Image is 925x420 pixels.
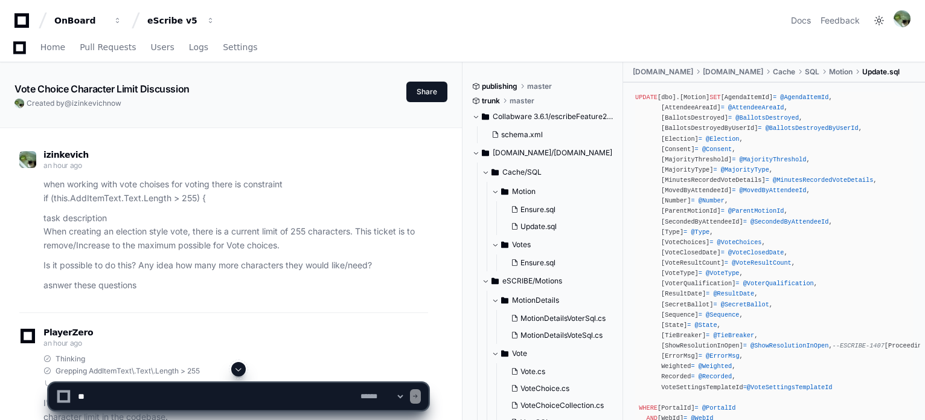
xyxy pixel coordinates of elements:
span: schema.xml [501,130,543,140]
span: [DOMAIN_NAME]/[DOMAIN_NAME] [493,148,612,158]
span: MotionDetailsVoteSql.cs [520,331,603,340]
span: Motion [829,67,853,77]
button: Ensure.sql [506,254,607,271]
span: = [713,166,717,173]
a: Docs [791,15,811,27]
a: Logs [189,34,208,62]
span: = [695,146,699,153]
span: @BallotsDestroyed [735,114,799,121]
span: = [699,352,702,360]
img: avatar [894,10,911,27]
span: Votes [512,240,531,250]
svg: Directory [501,237,508,252]
span: = [721,207,725,215]
button: Vote [491,344,614,363]
button: MotionDetailsVoteSql.cs [506,327,607,344]
span: = [735,280,739,287]
button: MotionDetailsVoterSql.cs [506,310,607,327]
span: Home [40,44,65,51]
span: MotionDetailsVoterSql.cs [520,314,606,323]
button: Motion [491,182,614,201]
span: eSCRIBE/Motions [502,276,562,286]
button: eScribe v5 [142,10,220,31]
svg: Directory [501,346,508,361]
span: Thinking [56,354,85,364]
svg: Directory [482,109,489,124]
span: master [527,82,552,91]
button: Update.sql [506,218,607,235]
button: MotionDetails [491,291,614,310]
span: = [773,94,776,101]
span: izinkevich [43,150,89,160]
span: now [107,99,121,108]
a: Settings [223,34,257,62]
span: Collabware 3.6.1/escribeFeature2010/escribeFeature/TEMPLATE/FEATURES/escribeFeature/Votes [493,112,614,121]
span: @ResultDate [713,290,754,297]
span: an hour ago [43,161,82,170]
span: @SecondedByAttendeeId [751,218,828,225]
span: Update.sql [862,67,900,77]
span: @MajorityThreshold [740,156,807,163]
span: @Consent [702,146,732,153]
span: Vote [512,349,527,358]
button: Collabware 3.6.1/escribeFeature2010/escribeFeature/TEMPLATE/FEATURES/escribeFeature/Votes [472,107,614,126]
span: @MajorityType [721,166,769,173]
span: = [732,156,735,163]
span: @BallotsDestroyedByUserId [766,124,859,132]
span: = [706,332,709,339]
button: Cache/SQL [482,163,614,182]
span: Logs [189,44,208,51]
span: = [687,321,691,329]
p: task description When creating an election style vote, there is a current limit of 255 characters... [43,212,428,253]
button: [DOMAIN_NAME]/[DOMAIN_NAME] [472,143,614,163]
span: Motion [512,187,536,196]
div: OnBoard [54,15,106,27]
span: = [758,124,761,132]
span: @VoteClosedDate [728,249,784,256]
span: Created by [27,99,121,108]
button: Share [406,82,447,102]
span: trunk [482,96,500,106]
span: MotionDetails [512,296,559,305]
span: SET [709,94,720,101]
span: publishing [482,82,517,91]
a: Pull Requests [80,34,136,62]
a: Users [151,34,174,62]
svg: Directory [501,184,508,199]
span: = [728,114,732,121]
span: = [683,228,687,236]
span: @VoteType [706,270,739,277]
img: avatar [14,99,24,108]
span: = [706,290,709,297]
span: = [709,239,713,246]
span: @VoterQualification [743,280,814,287]
span: @AgendaItemId [780,94,828,101]
svg: Directory [491,165,499,179]
svg: Directory [482,146,489,160]
span: = [699,311,702,318]
span: = [725,259,728,267]
p: when working with vote choises for voting there is constraint if (this.AddItemText.Text.Length > ... [43,178,428,205]
span: --ESCRIBE-1407 [833,342,885,349]
a: Home [40,34,65,62]
span: = [713,301,717,308]
span: Ensure.sql [520,258,555,268]
span: = [721,249,725,256]
app-text-character-animate: Vote Choice Character Limit Discussion [14,83,190,95]
span: = [743,342,747,349]
span: = [721,104,725,111]
span: master [510,96,534,106]
svg: Directory [501,293,508,308]
span: = [699,270,702,277]
p: Is it possible to do this? Any idea how many more characters they would like/need? [43,259,428,273]
button: Votes [491,235,614,254]
span: = [732,187,735,194]
span: @ShowResolutionInOpen [751,342,828,349]
span: = [699,135,702,143]
span: Cache [773,67,795,77]
span: @MovedByAttendeeId [740,187,807,194]
span: = [743,218,747,225]
span: Settings [223,44,257,51]
span: izinkevich [72,99,107,108]
span: @MinutesRecordedVoteDetails [773,176,873,184]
